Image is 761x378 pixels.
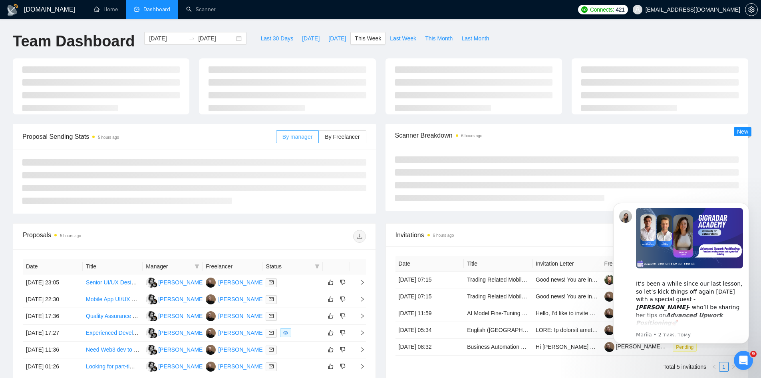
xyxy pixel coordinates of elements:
[328,330,334,336] span: like
[256,32,298,45] button: Last 30 Days
[146,278,156,288] img: GB
[425,34,453,43] span: This Month
[269,297,274,302] span: mail
[338,278,348,287] button: dislike
[328,313,334,319] span: like
[218,295,291,304] div: [PERSON_NAME] Tatiievskyi
[206,311,216,321] img: DT
[340,330,346,336] span: dislike
[206,328,216,338] img: DT
[149,34,185,43] input: Start date
[673,344,700,350] a: Pending
[269,314,274,318] span: mail
[83,259,143,274] th: Title
[461,34,489,43] span: Last Month
[143,259,203,274] th: Manager
[353,313,365,319] span: right
[146,329,204,336] a: GB[PERSON_NAME]
[146,262,191,271] span: Manager
[146,311,156,321] img: GB
[83,342,143,358] td: Need Web3 dev to fix wallet connect + small DApp tweaks
[395,272,464,288] td: [DATE] 07:15
[98,135,119,140] time: 5 hours ago
[206,294,216,304] img: DT
[395,256,464,272] th: Date
[340,279,346,286] span: dislike
[86,296,259,302] a: Mobile App UI/UX Designer Needed for Revamp and Feature Addition
[23,358,83,375] td: [DATE] 01:26
[664,362,706,372] li: Total 5 invitations
[338,294,348,304] button: dislike
[23,308,83,325] td: [DATE] 17:36
[146,362,156,372] img: GB
[283,330,288,335] span: eye
[198,34,234,43] input: End date
[206,279,291,285] a: DT[PERSON_NAME] Tatiievskyi
[83,325,143,342] td: Experienced Developer Needed for Pre-Built Social App
[189,35,195,42] span: swap-right
[83,308,143,325] td: Quality Assurance Specialist Needed for App Update and Release
[218,328,291,337] div: [PERSON_NAME] Tatiievskyi
[324,32,350,45] button: [DATE]
[143,6,170,13] span: Dashboard
[22,132,276,142] span: Proposal Sending Stats
[23,259,83,274] th: Date
[731,364,736,369] span: right
[338,311,348,321] button: dislike
[467,310,658,316] a: AI Model Fine-Tuning & QA Integration for French News Transition Generator
[355,34,381,43] span: This Week
[328,363,334,370] span: like
[266,262,311,271] span: Status
[146,279,204,285] a: GB[PERSON_NAME]
[601,196,761,348] iframe: Intercom notifications повідомлення
[23,342,83,358] td: [DATE] 11:36
[581,6,588,13] img: upwork-logo.png
[635,7,640,12] span: user
[86,330,224,336] a: Experienced Developer Needed for Pre-Built Social App
[326,294,336,304] button: like
[467,327,686,333] a: English ([GEOGRAPHIC_DATA]) Voice Actors Needed for Fictional Character Recording
[86,313,249,319] a: Quality Assurance Specialist Needed for App Update and Release
[298,32,324,45] button: [DATE]
[158,345,204,354] div: [PERSON_NAME]
[464,339,533,356] td: Business Automation Pro Needed to Build Our Testimonial & Review Funnel (Phase 1/6) Immediate Start
[206,296,291,302] a: DT[PERSON_NAME] Tatiievskyi
[328,346,334,353] span: like
[340,296,346,302] span: dislike
[86,279,143,286] a: Senior UI/UX Designer
[590,5,614,14] span: Connects:
[6,4,19,16] img: logo
[385,32,421,45] button: Last Week
[328,296,334,302] span: like
[533,256,601,272] th: Invitation Letter
[203,259,262,274] th: Freelancer
[158,328,204,337] div: [PERSON_NAME]
[467,344,727,350] a: Business Automation Pro Needed to Build Our Testimonial & Review Funnel (Phase 1/6) Immediate Start
[353,364,365,369] span: right
[433,233,454,238] time: 6 hours ago
[457,32,493,45] button: Last Month
[395,130,739,140] span: Scanner Breakdown
[260,34,293,43] span: Last 30 Days
[86,346,262,353] a: Need Web3 dev to fix wallet connect + small [PERSON_NAME] tweaks
[152,366,157,372] img: gigradar-bm.png
[467,293,624,300] a: Trading Related Mobile App + Integrated Game (iOS & Android)
[158,278,204,287] div: [PERSON_NAME]
[338,345,348,354] button: dislike
[461,134,483,138] time: 6 hours ago
[83,358,143,375] td: Looking for part-time QA tester for small indie game
[134,6,139,12] span: dashboard
[83,291,143,308] td: Mobile App UI/UX Designer Needed for Revamp and Feature Addition
[737,128,748,135] span: New
[206,346,291,352] a: DT[PERSON_NAME] Tatiievskyi
[734,351,753,370] iframe: Intercom live chat
[23,230,194,243] div: Proposals
[146,345,156,355] img: GB
[395,288,464,305] td: [DATE] 07:15
[152,349,157,355] img: gigradar-bm.png
[719,362,729,372] li: 1
[340,363,346,370] span: dislike
[325,134,360,140] span: By Freelancer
